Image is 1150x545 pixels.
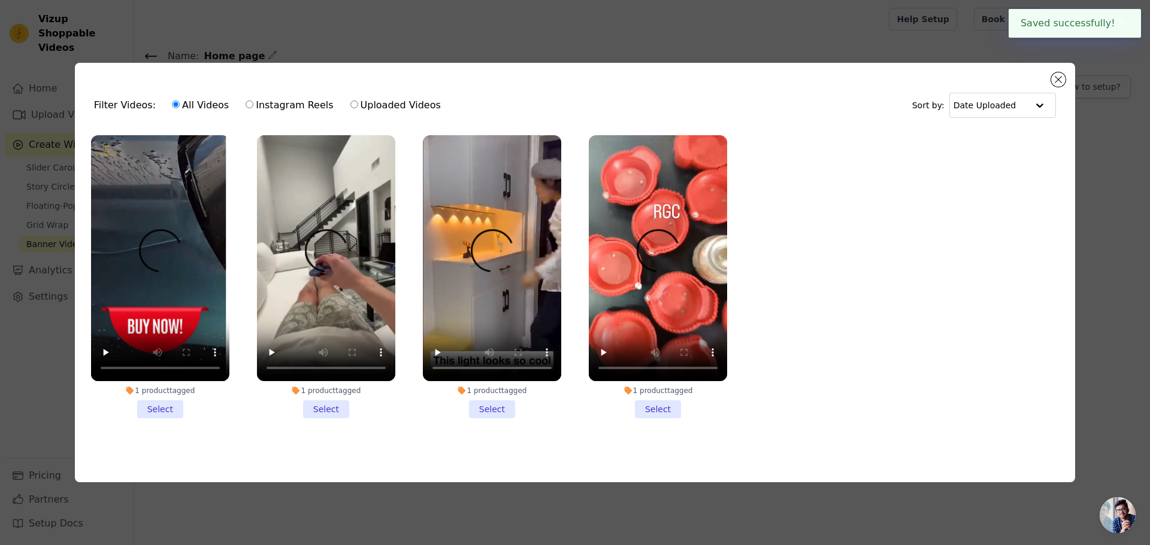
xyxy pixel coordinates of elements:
[245,98,334,113] label: Instagram Reels
[1009,9,1141,38] div: Saved successfully!
[1100,497,1136,533] div: Open chat
[1051,72,1066,87] button: Close modal
[257,386,395,395] div: 1 product tagged
[1115,16,1129,31] button: Close
[350,98,441,113] label: Uploaded Videos
[171,98,229,113] label: All Videos
[589,386,727,395] div: 1 product tagged
[912,93,1057,118] div: Sort by:
[91,386,229,395] div: 1 product tagged
[94,92,447,119] div: Filter Videos:
[423,386,561,395] div: 1 product tagged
